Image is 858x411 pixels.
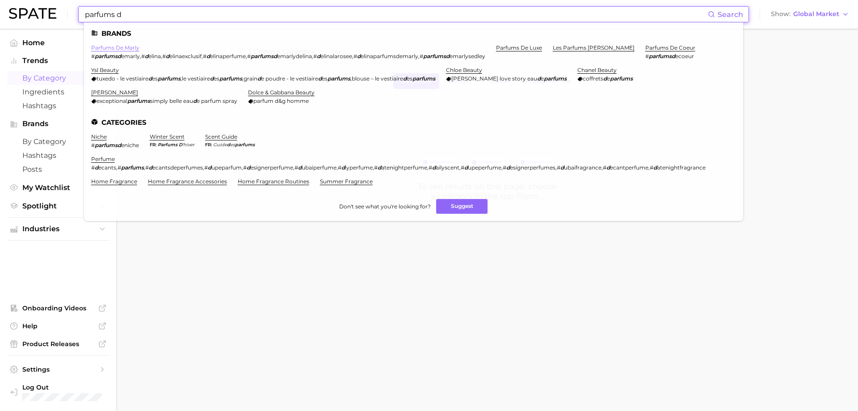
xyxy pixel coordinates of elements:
em: parfums [158,142,177,148]
em: parfums [158,75,181,82]
span: # [650,164,653,171]
span: Spotlight [22,202,94,210]
span: Search [718,10,743,19]
span: grain [244,75,257,82]
em: d [257,75,261,82]
li: Categories [91,119,736,126]
a: Product Releases [7,337,109,351]
span: guide [213,142,227,148]
a: parfums de coeur [645,44,695,51]
span: ecants [98,164,116,171]
img: SPATE [9,8,56,19]
span: elinalarosee [320,53,352,59]
a: Spotlight [7,199,109,213]
em: d [298,164,302,171]
span: iyperfume [345,164,373,171]
span: # [461,164,464,171]
em: parfums [412,75,435,82]
span: e [607,75,610,82]
span: # [429,164,432,171]
span: es [230,142,235,148]
span: # [645,53,649,59]
span: exceptional [97,97,127,104]
em: d [149,164,152,171]
span: Onboarding Videos [22,304,94,312]
em: parfums [328,75,350,82]
a: by Category [7,135,109,148]
a: les parfums [PERSON_NAME] [553,44,635,51]
span: Posts [22,165,94,174]
span: upeperfume [468,164,501,171]
div: , , , , , , , [91,53,485,59]
a: [PERSON_NAME] [91,89,138,96]
span: [PERSON_NAME] love story eau [451,75,537,82]
span: es [407,75,412,82]
em: d [166,53,169,59]
em: d [560,164,564,171]
a: Onboarding Videos [7,301,109,315]
span: e poudre - le vestiaire [261,75,318,82]
span: Hashtags [22,151,94,160]
a: Hashtags [7,99,109,113]
em: parfums [121,164,144,171]
div: , , , , , , , , , , , , , [91,164,706,171]
span: My Watchlist [22,183,94,192]
span: tuxedo - le vestiaire [97,75,148,82]
a: Home [7,36,109,50]
span: # [91,164,95,171]
span: parfum d&g homme [253,97,309,104]
a: Ingredients [7,85,109,99]
span: # [141,53,145,59]
span: es [214,75,219,82]
span: esignerperfume [250,164,293,171]
span: Home [22,38,94,47]
span: # [91,142,95,148]
em: d [464,164,468,171]
em: parfums [235,142,255,148]
span: # [118,164,121,171]
span: Settings [22,365,94,373]
em: parfums [610,75,633,82]
em: d [378,164,381,171]
span: emarly [121,53,140,59]
button: Industries [7,222,109,236]
span: ubaifragrance [564,164,601,171]
em: d [653,164,657,171]
a: niche [91,133,107,140]
span: fr [150,142,158,148]
span: # [294,164,298,171]
a: scent guide [205,133,237,140]
em: parfumsd [251,53,277,59]
span: eniche [121,142,139,148]
a: home fragrance routines [238,178,309,185]
button: Brands [7,117,109,131]
em: parfumsd [95,53,121,59]
span: # [313,53,317,59]
em: parfumsd [649,53,675,59]
a: perfume [91,156,115,162]
em: d [318,75,322,82]
span: by Category [22,74,94,82]
span: 'hiver [182,142,194,148]
span: fr [205,142,213,148]
em: d [210,75,214,82]
a: Help [7,319,109,333]
span: # [91,53,95,59]
a: by Category [7,71,109,85]
span: # [204,164,208,171]
span: atenightperfume [381,164,427,171]
div: , , , [91,75,435,82]
em: d [506,164,510,171]
span: # [503,164,506,171]
span: Show [771,12,791,17]
span: Help [22,322,94,330]
em: d [193,97,197,104]
input: Search here for a brand, industry, or ingredient [84,7,708,22]
em: parfumsd [423,53,450,59]
span: # [338,164,341,171]
li: Brands [91,30,736,37]
a: summer fragrance [320,178,373,185]
span: elinaperfume [210,53,246,59]
a: chloe beauty [446,67,482,73]
span: Ingredients [22,88,94,96]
